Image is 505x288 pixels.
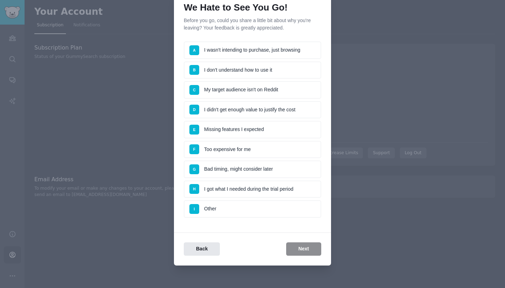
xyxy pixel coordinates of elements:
span: A [193,48,196,52]
span: F [193,147,195,151]
span: D [193,107,196,112]
p: Before you go, could you share a little bit about why you're leaving? Your feedback is greatly ap... [184,17,321,32]
button: Back [184,242,220,256]
span: B [193,68,196,72]
span: I [194,207,195,211]
span: H [193,187,196,191]
span: C [193,88,196,92]
span: G [193,167,196,171]
span: E [193,127,195,132]
h1: We Hate to See You Go! [184,2,321,13]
